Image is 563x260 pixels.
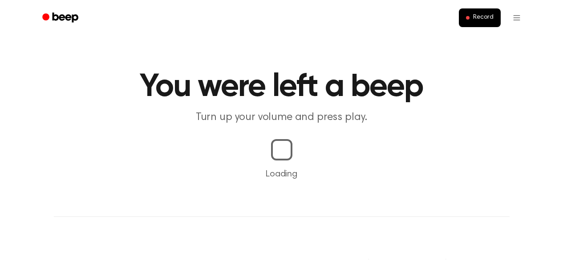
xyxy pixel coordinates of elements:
[111,110,453,125] p: Turn up your volume and press play.
[459,8,500,27] button: Record
[36,9,86,27] a: Beep
[473,14,493,22] span: Record
[506,7,527,28] button: Open menu
[54,71,510,103] h1: You were left a beep
[11,168,552,181] p: Loading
